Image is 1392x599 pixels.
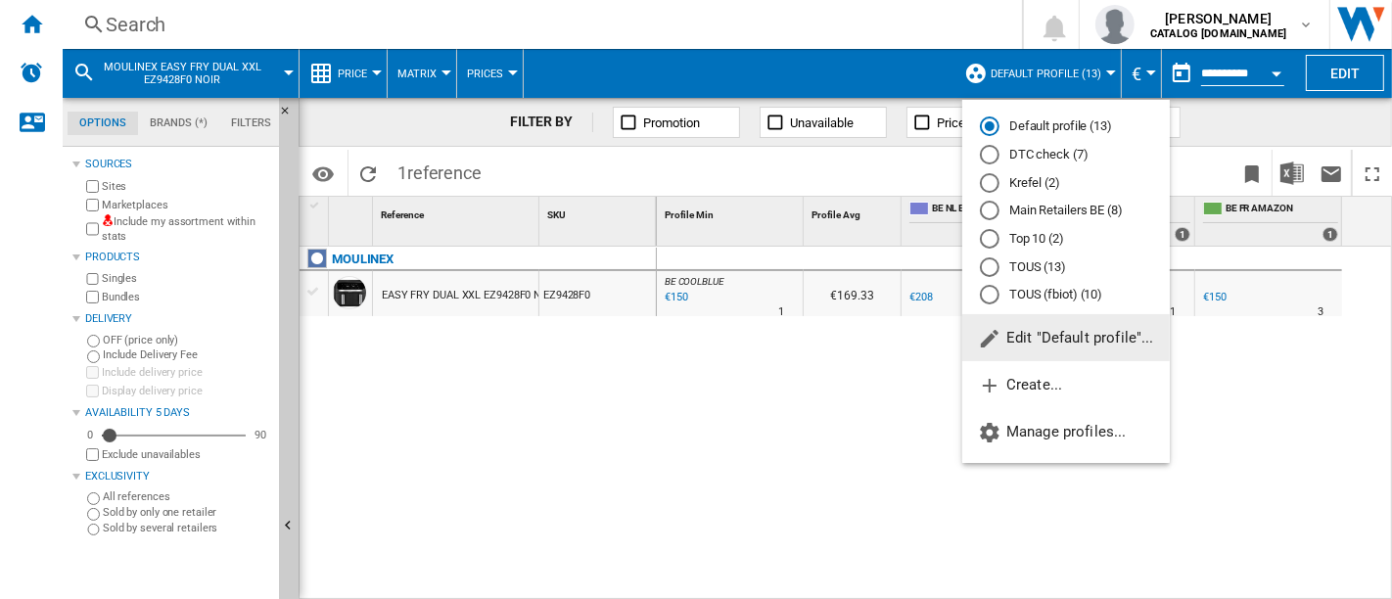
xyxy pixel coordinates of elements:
md-radio-button: Top 10 (2) [980,230,1152,249]
md-radio-button: TOUS (13) [980,257,1152,276]
span: Create... [978,376,1062,393]
md-radio-button: TOUS (fbiot) (10) [980,286,1152,304]
span: Manage profiles... [978,423,1127,440]
md-radio-button: Main Retailers BE (8) [980,202,1152,220]
md-radio-button: Krefel (2) [980,173,1152,192]
span: Edit "Default profile"... [978,329,1154,346]
md-radio-button: Default profile (13) [980,117,1152,136]
md-radio-button: DTC check (7) [980,146,1152,164]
